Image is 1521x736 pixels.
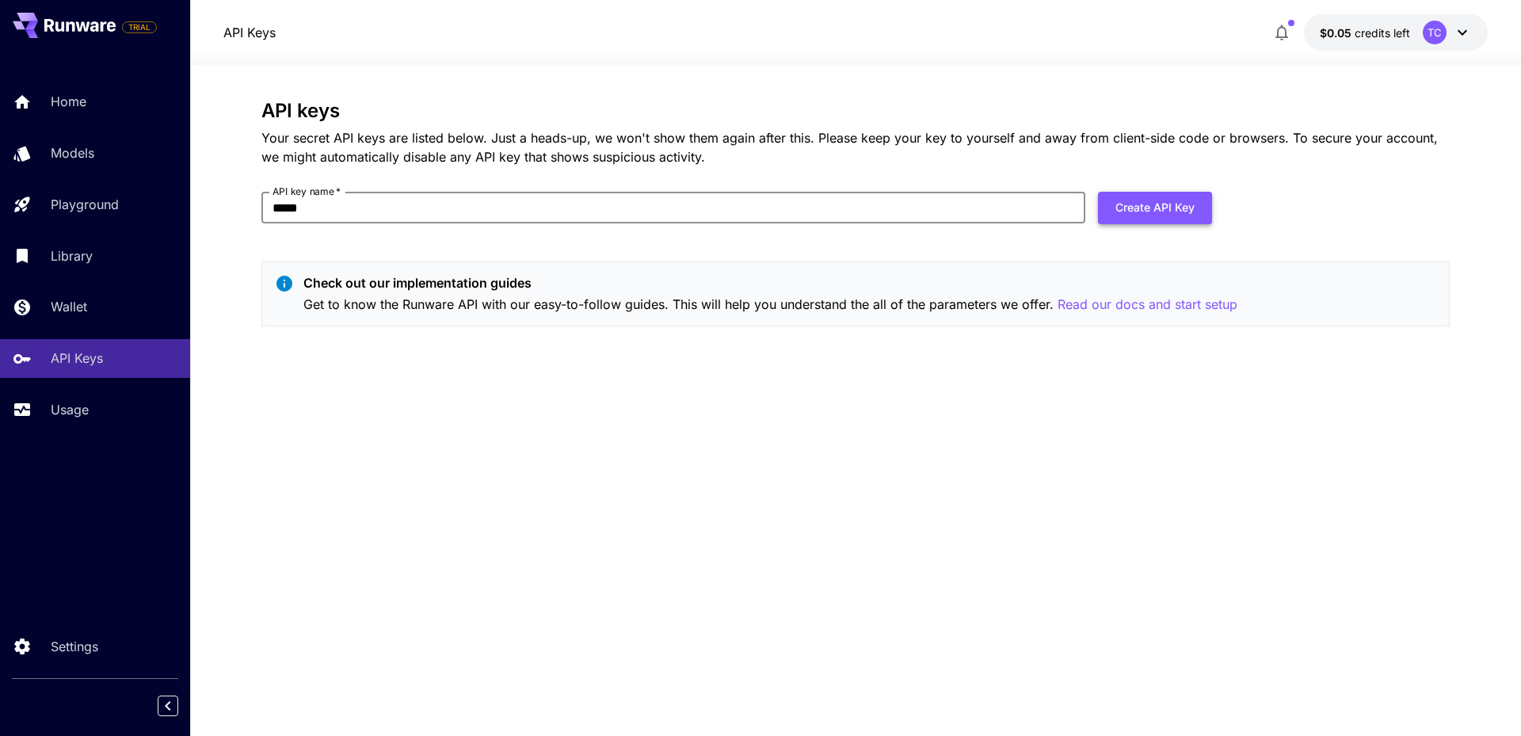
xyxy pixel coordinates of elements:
p: Usage [51,400,89,419]
div: Collapse sidebar [170,692,190,720]
p: Library [51,246,93,265]
p: Your secret API keys are listed below. Just a heads-up, we won't show them again after this. Plea... [261,128,1450,166]
span: $0.05 [1320,26,1355,40]
button: Collapse sidebar [158,696,178,716]
div: TC [1423,21,1447,44]
button: Create API Key [1098,192,1212,224]
p: Check out our implementation guides [303,273,1237,292]
button: $0.05TC [1304,14,1488,51]
p: Settings [51,637,98,656]
a: API Keys [223,23,276,42]
p: Playground [51,195,119,214]
nav: breadcrumb [223,23,276,42]
span: Add your payment card to enable full platform functionality. [122,17,157,36]
span: credits left [1355,26,1410,40]
p: Wallet [51,297,87,316]
label: API key name [273,185,341,198]
h3: API keys [261,100,1450,122]
p: Get to know the Runware API with our easy-to-follow guides. This will help you understand the all... [303,295,1237,315]
div: $0.05 [1320,25,1410,41]
p: Home [51,92,86,111]
p: Models [51,143,94,162]
span: TRIAL [123,21,156,33]
button: Read our docs and start setup [1058,295,1237,315]
p: API Keys [51,349,103,368]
